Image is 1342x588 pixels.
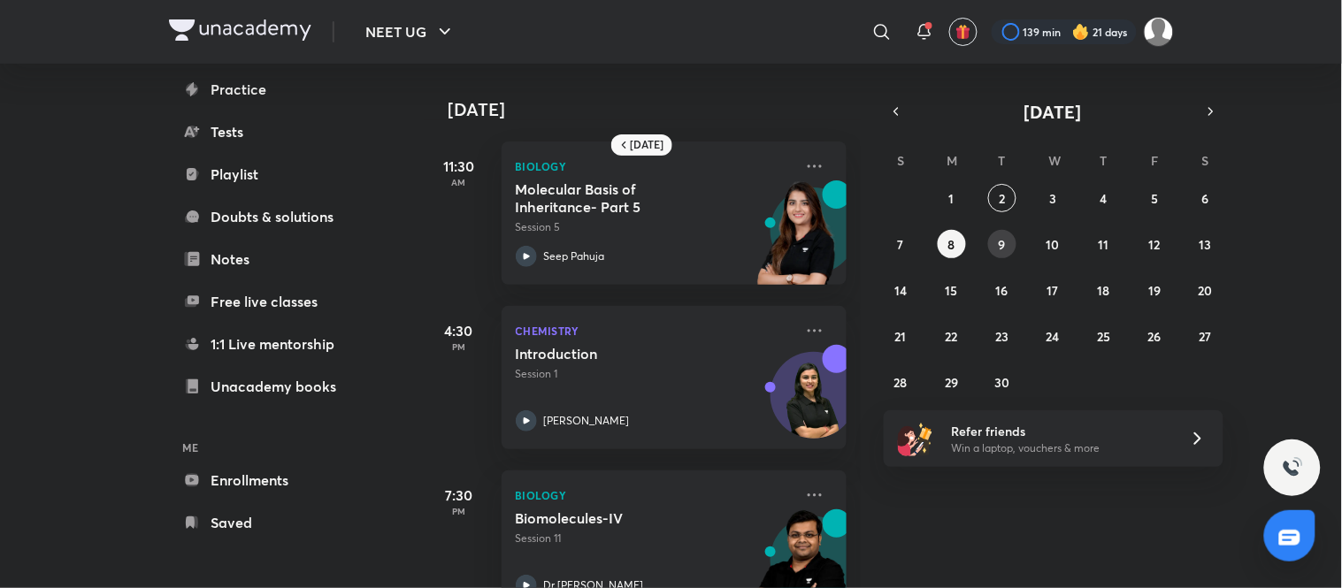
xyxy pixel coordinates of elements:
button: September 16, 2025 [988,276,1016,304]
button: September 19, 2025 [1140,276,1169,304]
a: Free live classes [169,284,374,319]
p: Biology [516,156,794,177]
button: September 20, 2025 [1192,276,1220,304]
abbr: September 22, 2025 [946,328,958,345]
abbr: September 20, 2025 [1199,282,1213,299]
button: September 9, 2025 [988,230,1016,258]
h4: [DATE] [449,99,864,120]
abbr: September 7, 2025 [898,236,904,253]
img: unacademy [749,180,847,302]
abbr: September 17, 2025 [1047,282,1059,299]
abbr: September 3, 2025 [1049,190,1056,207]
a: Unacademy books [169,369,374,404]
p: Session 5 [516,219,794,235]
a: Playlist [169,157,374,192]
h5: 7:30 [424,485,495,506]
img: avatar [955,24,971,40]
abbr: September 4, 2025 [1100,190,1108,207]
button: September 30, 2025 [988,368,1016,396]
button: September 3, 2025 [1039,184,1067,212]
abbr: Sunday [897,152,904,169]
button: [DATE] [909,99,1199,124]
p: PM [424,506,495,516]
h5: Biomolecules-IV [516,509,736,527]
abbr: Monday [947,152,958,169]
h5: Introduction [516,345,736,363]
button: September 29, 2025 [938,368,966,396]
img: Company Logo [169,19,311,41]
img: referral [898,421,933,456]
abbr: September 12, 2025 [1149,236,1161,253]
button: September 8, 2025 [938,230,966,258]
abbr: September 2, 2025 [1000,190,1006,207]
img: streak [1072,23,1090,41]
abbr: September 29, 2025 [945,374,958,391]
button: September 7, 2025 [886,230,915,258]
abbr: September 21, 2025 [895,328,907,345]
abbr: September 18, 2025 [1098,282,1110,299]
button: September 14, 2025 [886,276,915,304]
a: Company Logo [169,19,311,45]
button: September 18, 2025 [1090,276,1118,304]
h5: 11:30 [424,156,495,177]
abbr: September 8, 2025 [948,236,955,253]
abbr: September 24, 2025 [1047,328,1060,345]
p: Session 1 [516,366,794,382]
p: Biology [516,485,794,506]
img: Avatar [771,362,856,447]
abbr: September 11, 2025 [1099,236,1109,253]
abbr: September 13, 2025 [1200,236,1212,253]
abbr: September 5, 2025 [1151,190,1158,207]
abbr: Tuesday [999,152,1006,169]
button: September 25, 2025 [1090,322,1118,350]
button: September 2, 2025 [988,184,1016,212]
abbr: September 10, 2025 [1047,236,1060,253]
h5: Molecular Basis of Inheritance- Part 5 [516,180,736,216]
a: Practice [169,72,374,107]
abbr: September 25, 2025 [1097,328,1110,345]
a: Saved [169,505,374,540]
abbr: Wednesday [1048,152,1061,169]
p: [PERSON_NAME] [544,413,630,429]
abbr: September 27, 2025 [1200,328,1212,345]
a: Doubts & solutions [169,199,374,234]
abbr: September 6, 2025 [1202,190,1209,207]
img: Amisha Rani [1144,17,1174,47]
button: September 21, 2025 [886,322,915,350]
button: September 28, 2025 [886,368,915,396]
h6: ME [169,432,374,462]
p: PM [424,341,495,352]
abbr: September 16, 2025 [996,282,1008,299]
a: Notes [169,241,374,277]
button: September 1, 2025 [938,184,966,212]
button: September 11, 2025 [1090,230,1118,258]
abbr: September 30, 2025 [995,374,1010,391]
p: Seep Pahuja [544,248,605,264]
abbr: September 14, 2025 [894,282,907,299]
button: September 5, 2025 [1140,184,1169,212]
button: September 22, 2025 [938,322,966,350]
button: September 15, 2025 [938,276,966,304]
button: September 12, 2025 [1140,230,1169,258]
a: Tests [169,114,374,149]
p: Chemistry [516,320,794,341]
a: 1:1 Live mentorship [169,326,374,362]
button: September 10, 2025 [1039,230,1067,258]
abbr: Friday [1151,152,1158,169]
h6: Refer friends [951,422,1169,440]
abbr: September 15, 2025 [946,282,958,299]
abbr: September 9, 2025 [999,236,1006,253]
button: September 26, 2025 [1140,322,1169,350]
button: NEET UG [356,14,466,50]
button: avatar [949,18,978,46]
h5: 4:30 [424,320,495,341]
span: [DATE] [1024,100,1082,124]
button: September 17, 2025 [1039,276,1067,304]
abbr: September 28, 2025 [894,374,908,391]
abbr: September 1, 2025 [949,190,955,207]
button: September 23, 2025 [988,322,1016,350]
img: ttu [1282,457,1303,478]
abbr: September 19, 2025 [1148,282,1161,299]
button: September 4, 2025 [1090,184,1118,212]
h6: [DATE] [631,138,664,152]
